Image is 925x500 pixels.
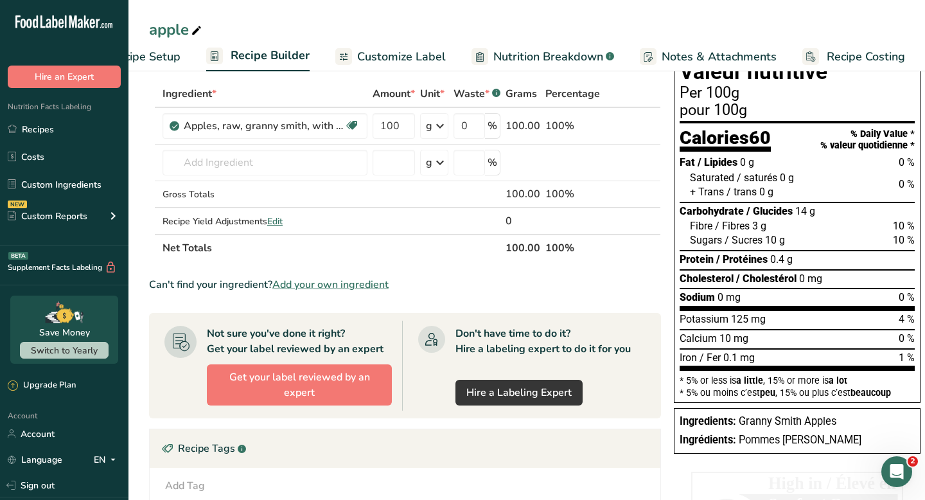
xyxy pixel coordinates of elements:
span: Recipe Setup [110,48,181,66]
div: Don't have time to do it? Hire a labeling expert to do it for you [455,326,631,357]
span: Ingredients: [680,415,736,427]
span: 3 g [752,220,766,232]
a: Hire a Labeling Expert [455,380,583,406]
span: 1 % [899,352,915,364]
div: g [426,118,432,134]
a: Recipe Setup [86,42,181,71]
span: 0 g [740,156,754,168]
span: 125 mg [731,313,766,325]
span: peu [760,388,775,398]
div: Waste [454,86,500,102]
span: 10 mg [719,332,748,344]
span: Protein [680,253,714,265]
span: / Fibres [715,220,750,232]
span: / Protéines [716,253,768,265]
span: / trans [727,186,757,198]
span: / Cholestérol [736,272,797,285]
span: 0 % [899,332,915,344]
span: + Trans [690,186,724,198]
span: Carbohydrate [680,205,744,217]
span: a lot [829,375,847,386]
div: 100% [545,186,600,202]
div: 100% [545,118,600,134]
div: 100.00 [506,118,540,134]
span: Customize Label [357,48,446,66]
span: Recipe Builder [231,47,310,64]
button: Hire an Expert [8,66,121,88]
div: * 5% ou moins c’est , 15% ou plus c’est [680,388,915,397]
span: Granny Smith Apples [739,415,836,427]
span: 10 g [765,234,785,246]
span: / saturés [737,172,777,184]
span: 0 mg [718,291,741,303]
div: Recipe Tags [150,429,660,468]
div: pour 100g [680,103,915,118]
span: Iron [680,352,697,364]
span: Fibre [690,220,712,232]
span: Recipe Costing [827,48,905,66]
span: Potassium [680,313,728,325]
span: Calcium [680,332,717,344]
span: Sugars [690,234,722,246]
span: 0.1 mg [723,352,755,364]
span: Grams [506,86,537,102]
a: Language [8,449,62,471]
span: beaucoup [850,388,891,398]
div: 100.00 [506,186,540,202]
span: Amount [373,86,415,102]
a: Recipe Builder [206,41,310,72]
a: Recipe Costing [802,42,905,71]
section: * 5% or less is , 15% or more is [680,371,915,397]
div: BETA [8,252,28,260]
th: 100.00 [503,234,543,261]
a: Notes & Attachments [640,42,777,71]
div: Not sure you've done it right? Get your label reviewed by an expert [207,326,383,357]
span: Saturated [690,172,734,184]
th: 100% [543,234,603,261]
span: / Sucres [725,234,762,246]
input: Add Ingredient [163,150,367,175]
div: Save Money [39,326,90,339]
span: Add your own ingredient [272,277,389,292]
div: % Daily Value * % valeur quotidienne * [820,129,915,151]
span: Ingredient [163,86,216,102]
span: 0 g [759,186,773,198]
div: Upgrade Plan [8,379,76,392]
span: Fat [680,156,695,168]
div: Per 100g [680,85,915,101]
a: Customize Label [335,42,446,71]
span: Pommes [PERSON_NAME] [739,434,861,446]
span: 0 % [899,291,915,303]
a: Nutrition Breakdown [471,42,614,71]
span: / Glucides [746,205,793,217]
span: Notes & Attachments [662,48,777,66]
h1: Nutrition Facts Valeur nutritive [680,40,915,83]
div: NEW [8,201,27,208]
span: Edit [267,215,283,228]
div: 0 [506,213,540,229]
div: Calories [680,129,771,152]
span: Cholesterol [680,272,734,285]
div: Apples, raw, granny smith, with skin (Includes foods for USDA's Food Distribution Program) [184,118,344,134]
span: / Fer [700,352,721,364]
span: 60 [749,127,771,148]
span: / Lipides [698,156,737,168]
th: Net Totals [160,234,503,261]
div: Can't find your ingredient? [149,277,661,292]
span: 4 % [899,313,915,325]
span: 0 % [899,178,915,190]
div: apple [149,18,204,41]
div: Recipe Yield Adjustments [163,215,367,228]
span: 0 g [780,172,794,184]
span: Unit [420,86,445,102]
button: Switch to Yearly [20,342,109,359]
span: 0 mg [799,272,822,285]
div: g [426,155,432,170]
span: Sodium [680,291,715,303]
span: 14 g [795,205,815,217]
span: 10 % [893,220,915,232]
span: Nutrition Breakdown [493,48,603,66]
iframe: Intercom live chat [881,456,912,487]
span: 10 % [893,234,915,246]
div: Gross Totals [163,188,367,201]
